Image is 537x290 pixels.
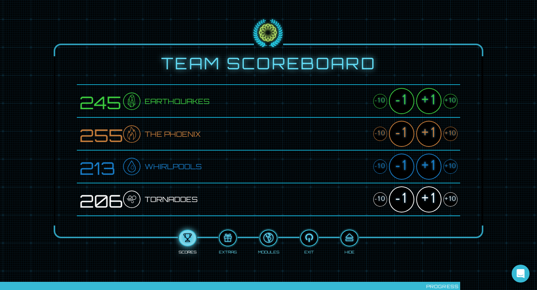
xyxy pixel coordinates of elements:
div: +10 [443,94,457,108]
div: -10 [373,192,387,207]
div: 255 [79,126,123,141]
span: Tornadoes [145,193,198,205]
img: logo_ppa-1c755af25916c3f9a746997ea8451e86.svg [252,18,285,49]
div: -1 [389,121,414,147]
div: Hide [345,248,355,255]
div: +1 [416,88,442,114]
div: 206 [79,192,123,207]
div: +10 [443,127,457,141]
div: -10 [373,127,387,141]
span: Whirlpools [145,161,202,172]
div: Exit [304,248,314,255]
div: 245 [79,94,123,108]
div: -1 [389,88,414,114]
div: +1 [416,121,442,147]
span: Earthquakes [145,95,210,107]
div: Modules [258,248,279,255]
div: Open Intercom Messenger [512,265,530,283]
span: The Phoenix [145,128,201,140]
div: Scores [179,248,197,255]
div: +10 [443,160,457,174]
div: +1 [416,186,442,212]
div: -10 [373,94,387,108]
h1: Team Scoreboard [77,54,461,72]
div: 213 [79,159,123,174]
div: -1 [389,186,414,212]
div: Extras [219,248,237,255]
div: +10 [443,192,457,207]
div: +1 [416,154,442,180]
div: -10 [373,160,387,174]
div: -1 [389,154,414,180]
